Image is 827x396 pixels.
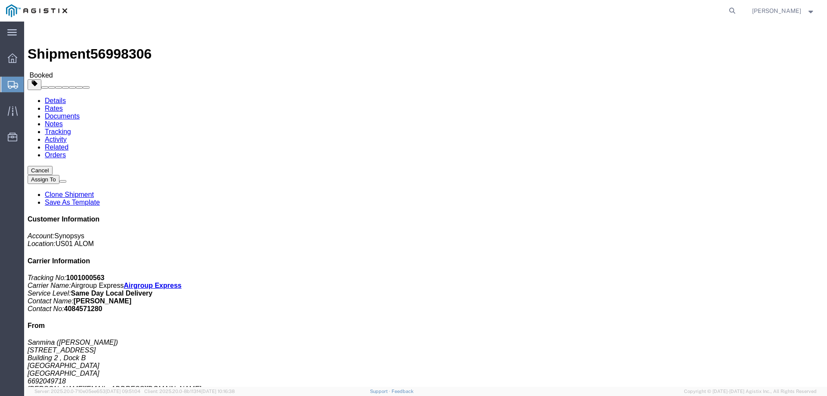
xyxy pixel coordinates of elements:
a: Feedback [392,389,413,394]
span: Mansi Somaiya [752,6,801,16]
button: [PERSON_NAME] [752,6,815,16]
iframe: FS Legacy Container [24,22,827,387]
span: [DATE] 10:16:38 [201,389,235,394]
span: Client: 2025.20.0-8b113f4 [144,389,235,394]
span: [DATE] 09:51:04 [106,389,140,394]
span: Copyright © [DATE]-[DATE] Agistix Inc., All Rights Reserved [684,388,817,395]
a: Support [370,389,392,394]
img: logo [6,4,67,17]
span: Server: 2025.20.0-710e05ee653 [34,389,140,394]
